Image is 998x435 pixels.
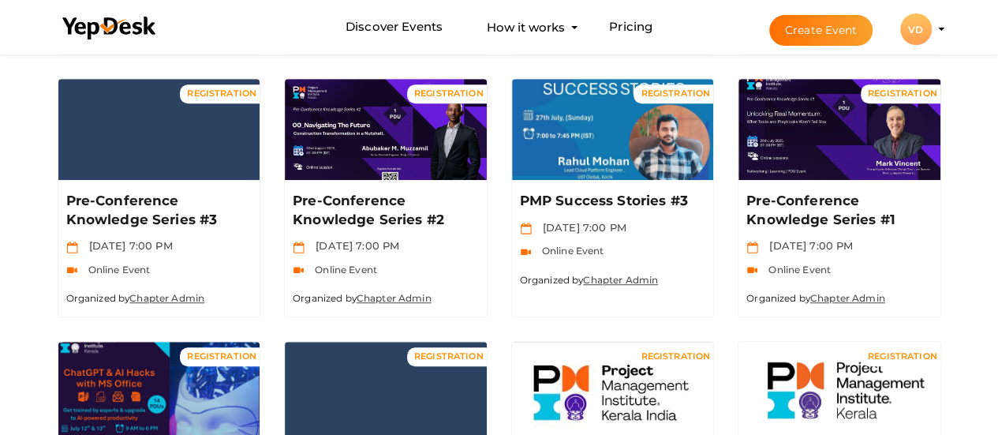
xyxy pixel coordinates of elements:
[66,192,249,230] p: Pre-Conference Knowledge Series #3
[293,264,305,276] img: video-icon.svg
[746,264,758,276] img: video-icon.svg
[339,388,432,411] button: Manage Event
[112,124,205,148] button: Manage Event
[308,239,399,252] span: [DATE] 7:00 PM
[66,292,205,304] small: Organized by
[346,13,443,42] a: Discover Events
[746,242,758,253] img: calendar.svg
[746,192,929,230] p: Pre-Conference Knowledge Series #1
[112,388,205,411] button: Manage Event
[769,15,873,46] button: Create Event
[609,13,652,42] a: Pricing
[520,274,659,286] small: Organized by
[520,223,532,234] img: calendar.svg
[66,242,78,253] img: calendar.svg
[520,246,532,258] img: video-icon.svg
[746,292,885,304] small: Organized by
[307,264,377,276] span: Online Event
[793,124,886,148] button: Manage Event
[900,13,932,45] div: VD
[895,13,936,46] button: VD
[293,292,432,304] small: Organized by
[566,124,659,148] button: Manage Event
[66,264,78,276] img: video-icon.svg
[482,13,570,42] button: How it works
[293,192,475,230] p: Pre-Conference Knowledge Series #2
[793,388,886,411] button: Manage Event
[293,242,305,253] img: calendar.svg
[129,292,204,304] a: Chapter Admin
[339,124,432,148] button: Manage Event
[761,264,831,276] span: Online Event
[534,245,604,257] span: Online Event
[535,221,626,234] span: [DATE] 7:00 PM
[520,192,702,211] p: PMP Success Stories #3
[761,239,853,252] span: [DATE] 7:00 PM
[810,292,885,304] a: Chapter Admin
[80,264,151,276] span: Online Event
[583,274,658,286] a: Chapter Admin
[566,388,659,411] button: Manage Event
[81,239,173,252] span: [DATE] 7:00 PM
[357,292,432,304] a: Chapter Admin
[900,24,932,36] profile-pic: VD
